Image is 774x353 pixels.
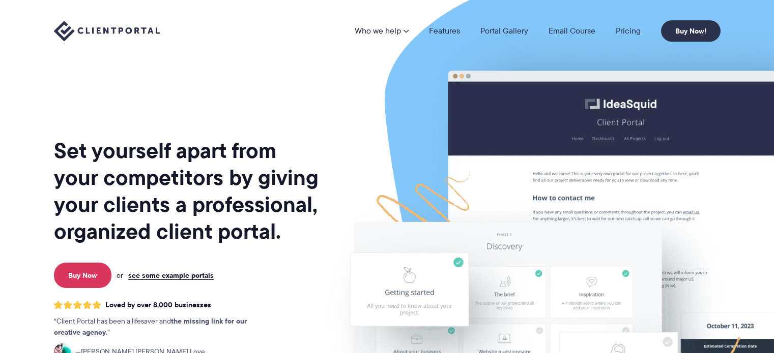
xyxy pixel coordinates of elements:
strong: the missing link for our creative agency [54,315,247,338]
a: Pricing [616,27,641,35]
a: Buy Now [54,263,111,288]
a: Buy Now! [661,20,721,42]
a: Who we help [355,27,409,35]
a: Portal Gallery [480,27,528,35]
span: Loved by over 8,000 businesses [105,301,211,309]
p: Client Portal has been a lifesaver and . [54,316,268,338]
span: or [117,271,123,280]
a: Email Course [549,27,595,35]
a: Features [429,27,460,35]
h1: Set yourself apart from your competitors by giving your clients a professional, organized client ... [54,137,321,245]
a: see some example portals [128,271,214,280]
